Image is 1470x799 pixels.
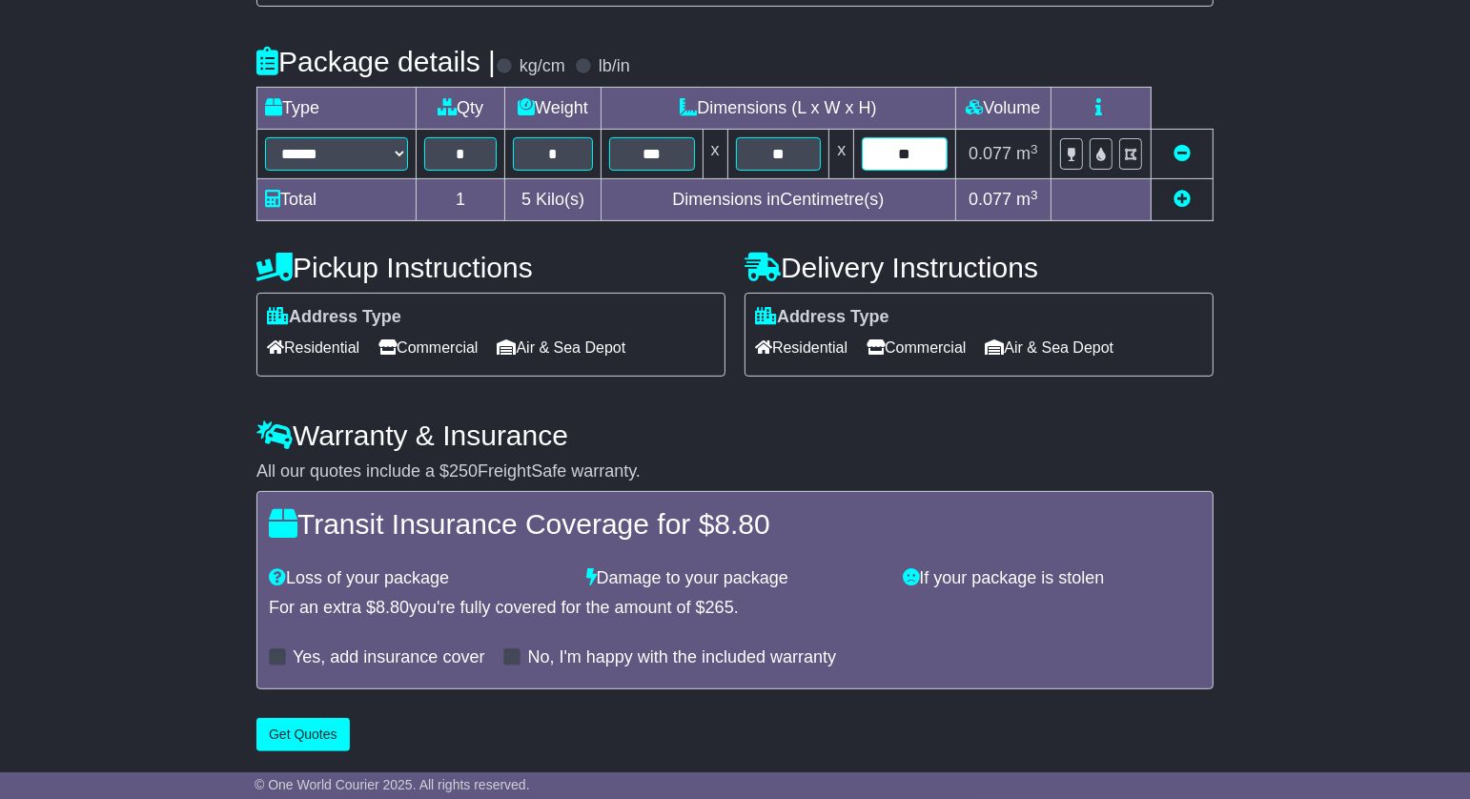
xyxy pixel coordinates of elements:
td: Volume [955,88,1051,130]
label: Address Type [267,307,401,328]
label: Yes, add insurance cover [293,647,484,668]
span: Commercial [867,333,966,362]
button: Get Quotes [256,718,350,751]
td: 1 [417,179,505,221]
div: For an extra $ you're fully covered for the amount of $ . [269,598,1201,619]
td: Qty [417,88,505,130]
label: kg/cm [520,56,565,77]
td: x [829,130,854,179]
span: 0.077 [969,190,1011,209]
span: m [1016,144,1038,163]
td: x [703,130,727,179]
sup: 3 [1031,188,1038,202]
span: 8.80 [714,508,769,540]
h4: Warranty & Insurance [256,420,1214,451]
td: Dimensions in Centimetre(s) [601,179,955,221]
span: m [1016,190,1038,209]
td: Type [257,88,417,130]
span: Air & Sea Depot [986,333,1114,362]
h4: Transit Insurance Coverage for $ [269,508,1201,540]
h4: Delivery Instructions [745,252,1214,283]
span: 250 [449,461,478,481]
div: All our quotes include a $ FreightSafe warranty. [256,461,1214,482]
td: Dimensions (L x W x H) [601,88,955,130]
a: Remove this item [1174,144,1191,163]
span: 265 [705,598,734,617]
label: Address Type [755,307,889,328]
td: Kilo(s) [505,179,602,221]
div: If your package is stolen [893,568,1211,589]
td: Weight [505,88,602,130]
h4: Package details | [256,46,496,77]
div: Damage to your package [577,568,894,589]
label: No, I'm happy with the included warranty [527,647,836,668]
span: © One World Courier 2025. All rights reserved. [255,777,530,792]
span: 5 [521,190,531,209]
span: Commercial [378,333,478,362]
span: Residential [755,333,847,362]
h4: Pickup Instructions [256,252,725,283]
sup: 3 [1031,142,1038,156]
a: Add new item [1174,190,1191,209]
div: Loss of your package [259,568,577,589]
label: lb/in [599,56,630,77]
span: Residential [267,333,359,362]
span: Air & Sea Depot [498,333,626,362]
td: Total [257,179,417,221]
span: 8.80 [376,598,409,617]
span: 0.077 [969,144,1011,163]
